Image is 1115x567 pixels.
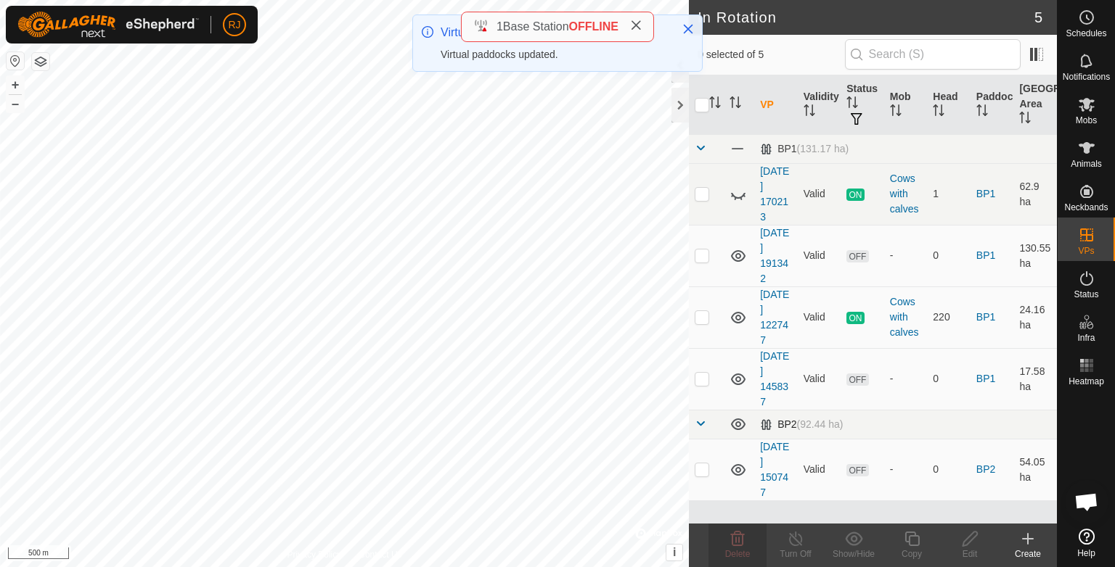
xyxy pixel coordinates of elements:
[760,289,789,346] a: [DATE] 122747
[798,439,841,500] td: Valid
[359,548,401,561] a: Contact Us
[927,75,971,135] th: Head
[569,20,618,33] span: OFFLINE
[698,9,1034,26] h2: In Rotation
[1013,75,1057,135] th: [GEOGRAPHIC_DATA] Area
[890,248,922,263] div: -
[725,549,751,559] span: Delete
[441,47,667,62] div: Virtual paddocks updated.
[754,75,798,135] th: VP
[1058,523,1115,563] a: Help
[673,546,676,558] span: i
[503,20,569,33] span: Base Station
[1013,286,1057,348] td: 24.16 ha
[976,188,995,199] a: BP1
[760,227,789,284] a: [DATE] 191342
[845,39,1021,70] input: Search (S)
[1076,116,1097,125] span: Mobs
[797,143,849,154] span: (131.17 ha)
[846,99,858,110] p-sorticon: Activate to sort
[884,75,928,135] th: Mob
[760,418,843,431] div: BP2
[1063,73,1110,81] span: Notifications
[798,348,841,410] td: Valid
[7,52,24,70] button: Reset Map
[760,143,849,155] div: BP1
[927,439,971,500] td: 0
[760,350,789,407] a: [DATE] 145837
[883,547,941,560] div: Copy
[32,53,49,70] button: Map Layers
[846,464,868,476] span: OFF
[798,75,841,135] th: Validity
[825,547,883,560] div: Show/Hide
[846,189,864,201] span: ON
[1066,29,1106,38] span: Schedules
[678,19,698,39] button: Close
[760,441,789,498] a: [DATE] 150747
[228,17,240,33] span: RJ
[1019,114,1031,125] p-sorticon: Activate to sort
[841,75,884,135] th: Status
[1064,203,1108,212] span: Neckbands
[760,165,789,223] a: [DATE] 170213
[1034,7,1042,28] span: 5
[7,95,24,112] button: –
[1078,247,1094,255] span: VPs
[890,294,922,340] div: Cows with calves
[287,548,342,561] a: Privacy Policy
[846,373,868,386] span: OFF
[666,545,682,560] button: i
[1074,290,1098,299] span: Status
[846,250,868,262] span: OFF
[890,171,922,217] div: Cows with calves
[971,75,1014,135] th: Paddock
[497,20,503,33] span: 1
[927,286,971,348] td: 220
[1013,225,1057,286] td: 130.55 ha
[1071,160,1102,168] span: Animals
[976,311,995,323] a: BP1
[890,371,922,386] div: -
[730,99,741,110] p-sorticon: Activate to sort
[933,107,944,118] p-sorticon: Activate to sort
[698,47,844,62] span: 0 selected of 5
[941,547,999,560] div: Edit
[17,12,199,38] img: Gallagher Logo
[846,312,864,324] span: ON
[927,163,971,225] td: 1
[890,462,922,477] div: -
[1013,163,1057,225] td: 62.9 ha
[976,373,995,384] a: BP1
[976,463,995,475] a: BP2
[804,107,815,118] p-sorticon: Activate to sort
[1013,439,1057,500] td: 54.05 ha
[890,107,902,118] p-sorticon: Activate to sort
[1065,480,1108,523] div: Open chat
[976,107,988,118] p-sorticon: Activate to sort
[999,547,1057,560] div: Create
[7,76,24,94] button: +
[927,225,971,286] td: 0
[1013,348,1057,410] td: 17.58 ha
[441,24,667,41] div: Virtual Paddocks
[709,99,721,110] p-sorticon: Activate to sort
[1077,549,1095,558] span: Help
[798,163,841,225] td: Valid
[797,418,844,430] span: (92.44 ha)
[798,286,841,348] td: Valid
[1069,377,1104,386] span: Heatmap
[927,348,971,410] td: 0
[798,225,841,286] td: Valid
[767,547,825,560] div: Turn Off
[976,249,995,261] a: BP1
[1077,334,1095,342] span: Infra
